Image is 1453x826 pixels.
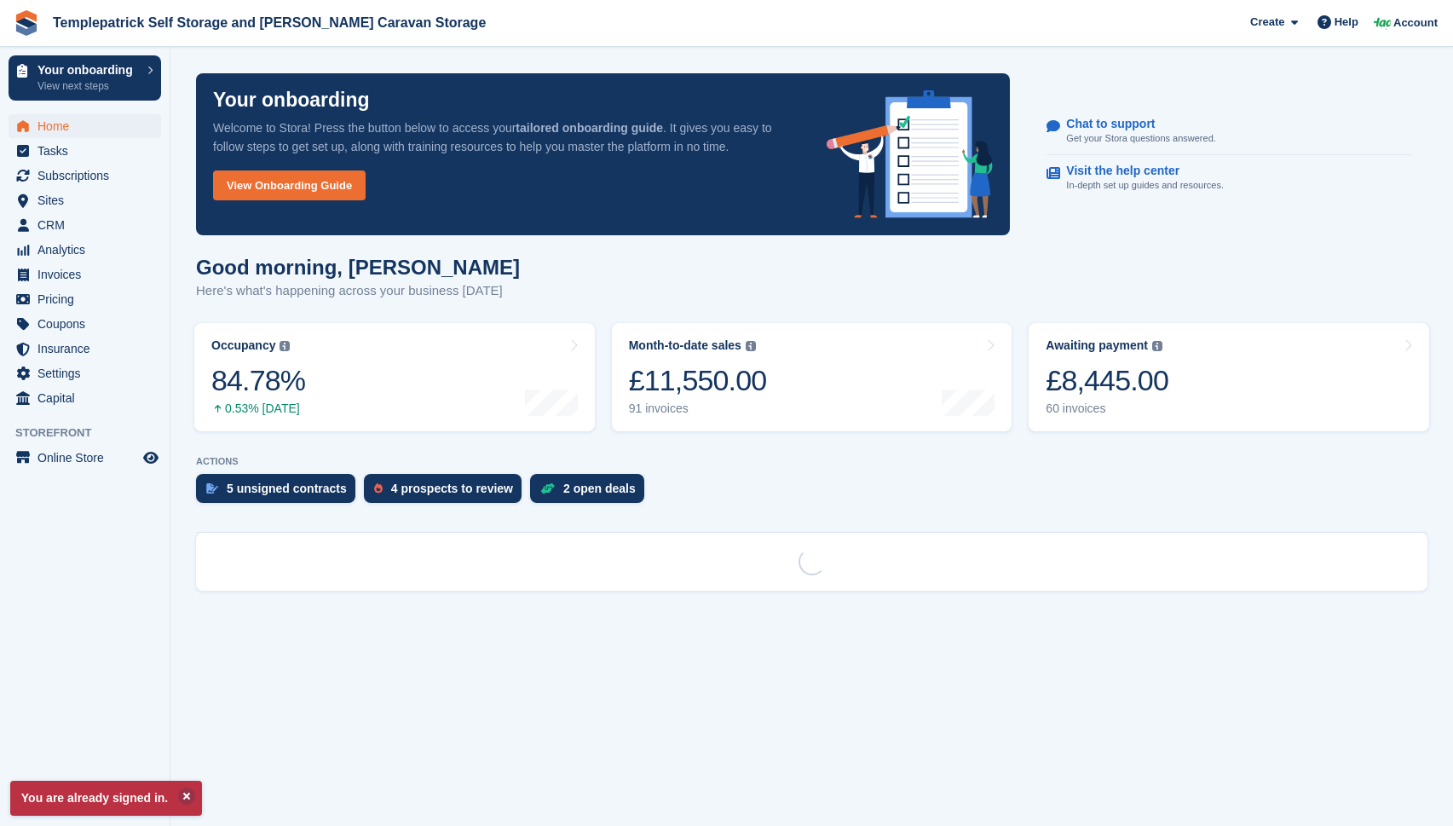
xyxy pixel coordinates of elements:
div: 5 unsigned contracts [227,482,347,495]
div: 84.78% [211,363,305,398]
p: Your onboarding [37,64,139,76]
p: In-depth set up guides and resources. [1066,178,1224,193]
div: Occupancy [211,338,275,353]
a: Chat to support Get your Stora questions answered. [1047,108,1411,155]
div: 60 invoices [1046,401,1168,416]
strong: tailored onboarding guide [516,121,663,135]
p: Get your Stora questions answered. [1066,131,1215,146]
a: View Onboarding Guide [213,170,366,200]
p: View next steps [37,78,139,94]
span: Capital [37,386,140,410]
div: 0.53% [DATE] [211,401,305,416]
a: Visit the help center In-depth set up guides and resources. [1047,155,1411,201]
p: Visit the help center [1066,164,1210,178]
p: Here's what's happening across your business [DATE] [196,281,520,301]
img: stora-icon-8386f47178a22dfd0bd8f6a31ec36ba5ce8667c1dd55bd0f319d3a0aa187defe.svg [14,10,39,36]
a: Awaiting payment £8,445.00 60 invoices [1029,323,1429,431]
img: icon-info-grey-7440780725fd019a000dd9b08b2336e03edf1995a4989e88bcd33f0948082b44.svg [1152,341,1162,351]
a: menu [9,337,161,361]
span: Create [1250,14,1284,31]
img: icon-info-grey-7440780725fd019a000dd9b08b2336e03edf1995a4989e88bcd33f0948082b44.svg [746,341,756,351]
span: Tasks [37,139,140,163]
a: menu [9,312,161,336]
div: £8,445.00 [1046,363,1168,398]
img: contract_signature_icon-13c848040528278c33f63329250d36e43548de30e8caae1d1a13099fd9432cc5.svg [206,483,218,494]
span: CRM [37,213,140,237]
span: Subscriptions [37,164,140,188]
p: Welcome to Stora! Press the button below to access your . It gives you easy to follow steps to ge... [213,118,799,156]
span: Insurance [37,337,140,361]
a: menu [9,164,161,188]
span: Analytics [37,238,140,262]
span: Invoices [37,263,140,286]
span: Home [37,114,140,138]
a: 4 prospects to review [364,474,530,511]
a: menu [9,386,161,410]
img: deal-1b604bf984904fb50ccaf53a9ad4b4a5d6e5aea283cecdc64d6e3604feb123c2.svg [540,482,555,494]
span: Online Store [37,446,140,470]
img: icon-info-grey-7440780725fd019a000dd9b08b2336e03edf1995a4989e88bcd33f0948082b44.svg [280,341,290,351]
a: menu [9,263,161,286]
a: menu [9,238,161,262]
a: Occupancy 84.78% 0.53% [DATE] [194,323,595,431]
h1: Good morning, [PERSON_NAME] [196,256,520,279]
a: Templepatrick Self Storage and [PERSON_NAME] Caravan Storage [46,9,493,37]
a: menu [9,114,161,138]
p: You are already signed in. [10,781,202,816]
div: 2 open deals [563,482,636,495]
span: Pricing [37,287,140,311]
a: Preview store [141,448,161,468]
a: menu [9,446,161,470]
p: Your onboarding [213,90,370,110]
span: Settings [37,361,140,385]
img: prospect-51fa495bee0391a8d652442698ab0144808aea92771e9ea1ae160a38d050c398.svg [374,483,383,494]
a: menu [9,213,161,237]
a: menu [9,188,161,212]
img: onboarding-info-6c161a55d2c0e0a8cae90662b2fe09162a5109e8cc188191df67fb4f79e88e88.svg [827,90,994,218]
a: Your onboarding View next steps [9,55,161,101]
a: menu [9,361,161,385]
span: Account [1393,14,1438,32]
a: Month-to-date sales £11,550.00 91 invoices [612,323,1012,431]
img: Gareth Hagan [1374,14,1391,31]
div: Month-to-date sales [629,338,741,353]
p: ACTIONS [196,456,1427,467]
div: £11,550.00 [629,363,767,398]
a: 2 open deals [530,474,653,511]
span: Sites [37,188,140,212]
a: menu [9,287,161,311]
div: Awaiting payment [1046,338,1148,353]
div: 4 prospects to review [391,482,513,495]
span: Storefront [15,425,170,442]
span: Coupons [37,312,140,336]
div: 91 invoices [629,401,767,416]
a: menu [9,139,161,163]
span: Help [1335,14,1358,31]
p: Chat to support [1066,117,1202,131]
a: 5 unsigned contracts [196,474,364,511]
